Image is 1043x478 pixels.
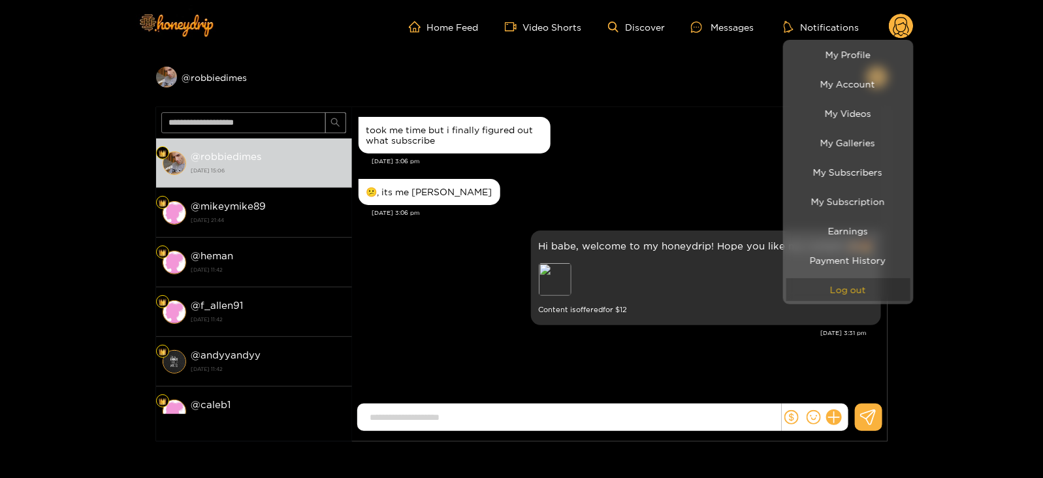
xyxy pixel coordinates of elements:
a: My Subscribers [786,161,910,183]
a: My Profile [786,43,910,66]
a: Payment History [786,249,910,272]
a: My Galleries [786,131,910,154]
button: Log out [786,278,910,301]
a: My Subscription [786,190,910,213]
a: My Videos [786,102,910,125]
a: Earnings [786,219,910,242]
a: My Account [786,72,910,95]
